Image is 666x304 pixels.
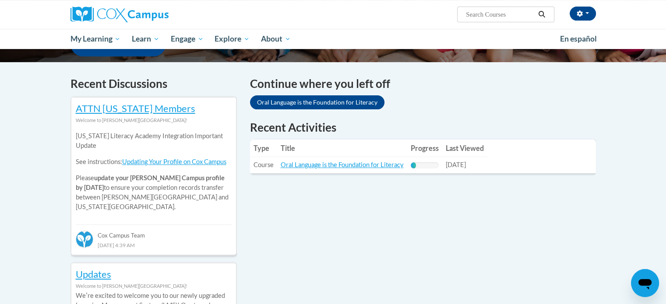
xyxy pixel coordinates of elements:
div: [DATE] 4:39 AM [76,240,232,250]
b: update your [PERSON_NAME] Campus profile by [DATE] [76,174,225,191]
div: Main menu [57,29,609,49]
button: Account Settings [570,7,596,21]
a: En español [554,30,603,48]
input: Search Courses [465,9,535,20]
h1: Recent Activities [250,119,596,135]
img: Cox Campus [70,7,169,22]
p: See instructions: [76,157,232,167]
div: Progress, % [411,162,416,168]
span: My Learning [70,34,120,44]
div: Welcome to [PERSON_NAME][GEOGRAPHIC_DATA]! [76,115,232,125]
span: Explore [215,34,250,44]
button: Search [535,9,548,20]
span: [DATE] [446,161,466,168]
a: Learn [126,29,165,49]
th: Title [277,140,407,157]
div: Please to ensure your completion records transfer between [PERSON_NAME][GEOGRAPHIC_DATA] and [US_... [76,125,232,218]
a: Updates [76,268,111,280]
h4: Continue where you left off [250,75,596,92]
span: About [261,34,291,44]
th: Last Viewed [442,140,487,157]
a: Updating Your Profile on Cox Campus [122,158,226,165]
img: Cox Campus Team [76,231,93,248]
span: Learn [132,34,159,44]
div: Welcome to [PERSON_NAME][GEOGRAPHIC_DATA]! [76,281,232,291]
a: Oral Language is the Foundation for Literacy [250,95,384,109]
p: [US_STATE] Literacy Academy Integration Important Update [76,131,232,150]
h4: Recent Discussions [70,75,237,92]
a: Cox Campus [70,7,237,22]
th: Progress [407,140,442,157]
span: Course [254,161,274,168]
a: Engage [165,29,209,49]
a: Oral Language is the Foundation for Literacy [281,161,404,168]
div: Cox Campus Team [76,224,232,240]
a: About [255,29,296,49]
a: Explore [209,29,255,49]
a: My Learning [65,29,127,49]
a: ATTN [US_STATE] Members [76,102,195,114]
iframe: Button to launch messaging window [631,269,659,297]
th: Type [250,140,277,157]
span: Engage [171,34,204,44]
span: En español [560,34,597,43]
